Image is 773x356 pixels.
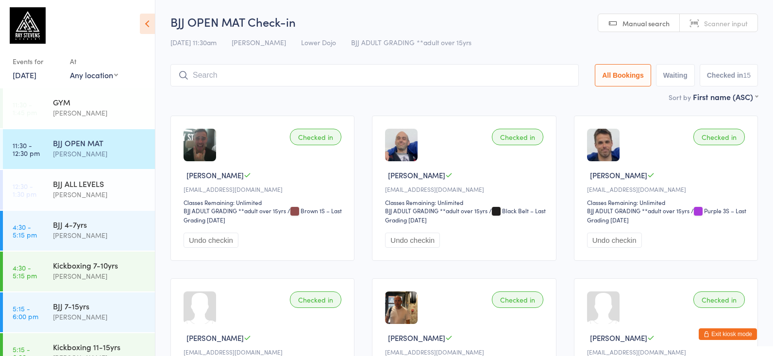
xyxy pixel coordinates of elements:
button: Exit kiosk mode [699,328,757,340]
div: [EMAIL_ADDRESS][DOMAIN_NAME] [587,185,748,193]
button: Undo checkin [385,233,440,248]
div: [EMAIL_ADDRESS][DOMAIN_NAME] [385,348,546,356]
div: Checked in [693,129,745,145]
div: [PERSON_NAME] [53,107,147,119]
div: Any location [70,69,118,80]
label: Sort by [669,92,691,102]
img: image1652886206.png [385,129,418,161]
a: 12:30 -1:30 pmBJJ ALL LEVELS[PERSON_NAME] [3,170,155,210]
img: image1691750521.png [385,291,418,324]
time: 4:30 - 5:15 pm [13,223,37,238]
span: Scanner input [704,18,748,28]
div: Events for [13,53,60,69]
img: image1689796383.png [184,129,216,161]
span: Manual search [622,18,670,28]
a: 5:15 -6:00 pmBJJ 7-15yrs[PERSON_NAME] [3,292,155,332]
div: [EMAIL_ADDRESS][DOMAIN_NAME] [184,185,344,193]
img: image1653485954.png [587,129,620,161]
div: Checked in [693,291,745,308]
a: 4:30 -5:15 pmKickboxing 7-10yrs[PERSON_NAME] [3,252,155,291]
button: All Bookings [595,64,651,86]
time: 4:30 - 5:15 pm [13,264,37,279]
div: First name (ASC) [693,91,758,102]
div: BJJ OPEN MAT [53,137,147,148]
div: GYM [53,97,147,107]
div: BJJ ADULT GRADING **adult over 15yrs [385,206,487,215]
a: 11:30 -12:30 pmBJJ OPEN MAT[PERSON_NAME] [3,129,155,169]
time: 12:30 - 1:30 pm [13,182,36,198]
div: 15 [743,71,751,79]
div: Checked in [290,129,341,145]
button: Waiting [656,64,695,86]
div: [PERSON_NAME] [53,271,147,282]
span: BJJ ADULT GRADING **adult over 15yrs [351,37,471,47]
time: 11:30 - 12:30 pm [13,141,40,157]
a: 11:30 -1:45 pmGYM[PERSON_NAME] [3,88,155,128]
div: Classes Remaining: Unlimited [587,198,748,206]
button: Undo checkin [587,233,642,248]
div: BJJ 4-7yrs [53,219,147,230]
div: [EMAIL_ADDRESS][DOMAIN_NAME] [385,185,546,193]
img: Ray Stevens Academy (Martial Sports Management Ltd T/A Ray Stevens Academy) [10,7,46,44]
div: BJJ 7-15yrs [53,301,147,311]
div: BJJ ALL LEVELS [53,178,147,189]
div: BJJ ADULT GRADING **adult over 15yrs [587,206,689,215]
div: [EMAIL_ADDRESS][DOMAIN_NAME] [184,348,344,356]
span: [PERSON_NAME] [590,170,647,180]
button: Checked in15 [700,64,758,86]
time: 5:15 - 6:00 pm [13,305,38,320]
div: Classes Remaining: Unlimited [385,198,546,206]
div: Checked in [290,291,341,308]
div: [PERSON_NAME] [53,148,147,159]
span: [DATE] 11:30am [170,37,217,47]
div: Checked in [492,291,543,308]
h2: BJJ OPEN MAT Check-in [170,14,758,30]
input: Search [170,64,579,86]
span: [PERSON_NAME] [590,333,647,343]
div: Kickboxing 11-15yrs [53,341,147,352]
div: [PERSON_NAME] [53,230,147,241]
span: [PERSON_NAME] [232,37,286,47]
div: BJJ ADULT GRADING **adult over 15yrs [184,206,286,215]
div: At [70,53,118,69]
time: 11:30 - 1:45 pm [13,101,37,116]
span: [PERSON_NAME] [186,170,244,180]
div: [EMAIL_ADDRESS][DOMAIN_NAME] [587,348,748,356]
span: [PERSON_NAME] [186,333,244,343]
div: Kickboxing 7-10yrs [53,260,147,271]
div: [PERSON_NAME] [53,311,147,322]
span: Lower Dojo [301,37,336,47]
a: 4:30 -5:15 pmBJJ 4-7yrs[PERSON_NAME] [3,211,155,251]
span: [PERSON_NAME] [388,170,445,180]
div: Classes Remaining: Unlimited [184,198,344,206]
a: [DATE] [13,69,36,80]
span: [PERSON_NAME] [388,333,445,343]
div: Checked in [492,129,543,145]
div: [PERSON_NAME] [53,189,147,200]
button: Undo checkin [184,233,238,248]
